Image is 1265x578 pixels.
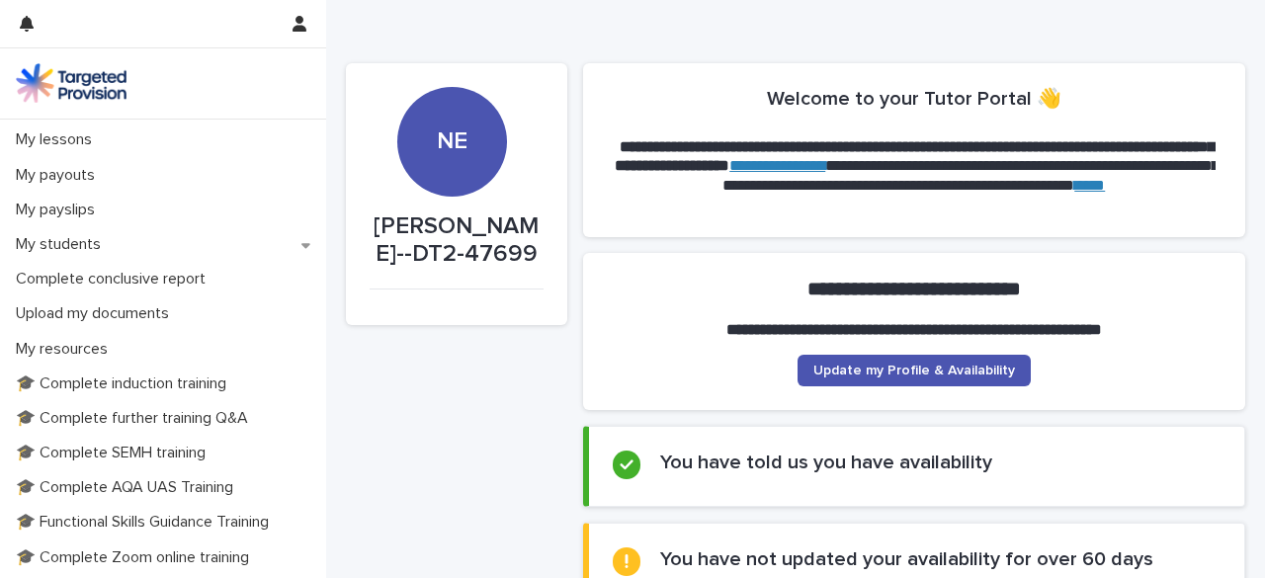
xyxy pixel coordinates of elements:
[8,304,185,323] p: Upload my documents
[8,201,111,219] p: My payslips
[16,63,126,103] img: M5nRWzHhSzIhMunXDL62
[813,364,1015,377] span: Update my Profile & Availability
[660,451,992,474] h2: You have told us you have availability
[767,87,1061,111] h2: Welcome to your Tutor Portal 👋
[8,409,264,428] p: 🎓 Complete further training Q&A
[8,340,124,359] p: My resources
[8,235,117,254] p: My students
[660,547,1153,571] h2: You have not updated your availability for over 60 days
[8,513,285,532] p: 🎓 Functional Skills Guidance Training
[8,548,265,567] p: 🎓 Complete Zoom online training
[8,478,249,497] p: 🎓 Complete AQA UAS Training
[8,130,108,149] p: My lessons
[8,374,242,393] p: 🎓 Complete induction training
[8,444,221,462] p: 🎓 Complete SEMH training
[397,18,507,155] div: NE
[8,270,221,289] p: Complete conclusive report
[370,212,544,270] p: [PERSON_NAME]--DT2-47699
[8,166,111,185] p: My payouts
[798,355,1031,386] a: Update my Profile & Availability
